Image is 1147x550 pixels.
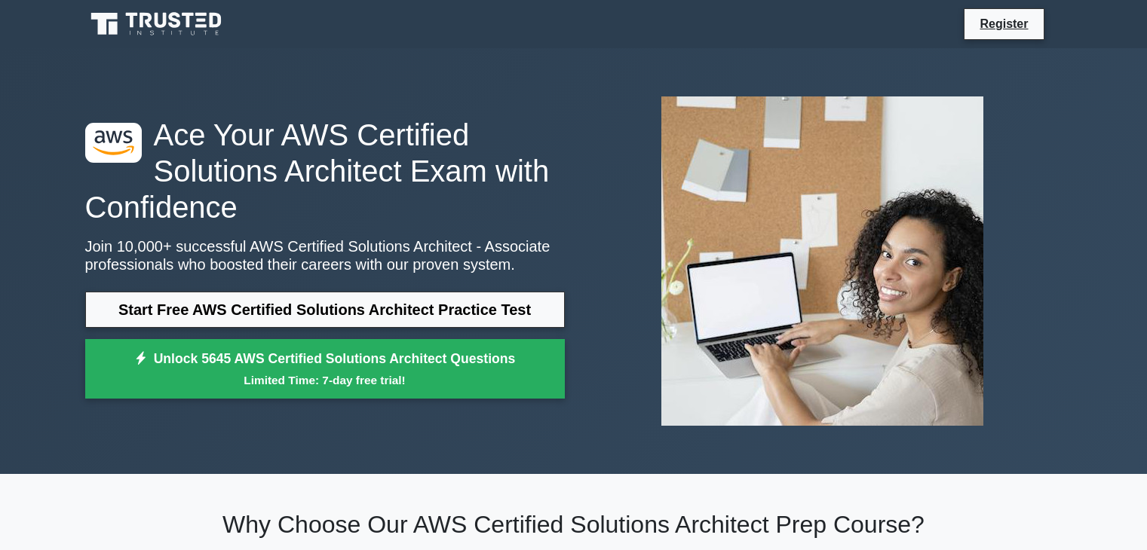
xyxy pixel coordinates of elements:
a: Register [971,14,1037,33]
a: Start Free AWS Certified Solutions Architect Practice Test [85,292,565,328]
small: Limited Time: 7-day free trial! [104,371,546,389]
a: Unlock 5645 AWS Certified Solutions Architect QuestionsLimited Time: 7-day free trial! [85,339,565,399]
p: Join 10,000+ successful AWS Certified Solutions Architect - Associate professionals who boosted t... [85,237,565,273]
h2: Why Choose Our AWS Certified Solutions Architect Prep Course? [85,510,1063,539]
h1: Ace Your AWS Certified Solutions Architect Exam with Confidence [85,117,565,225]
